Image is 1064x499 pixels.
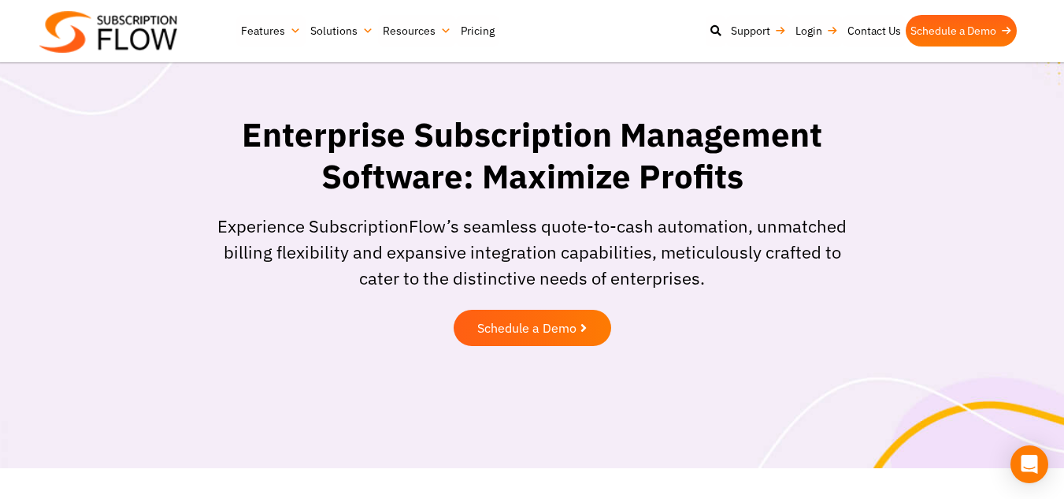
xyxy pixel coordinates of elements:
a: Pricing [456,15,499,47]
h1: Enterprise Subscription Management Software: Maximize Profits [206,114,859,197]
a: Features [236,15,306,47]
a: Solutions [306,15,378,47]
a: Schedule a Demo [906,15,1017,47]
a: Resources [378,15,456,47]
a: Login [791,15,843,47]
img: Subscriptionflow [39,11,177,53]
a: Contact Us [843,15,906,47]
span: Schedule a Demo [477,322,576,334]
a: Support [726,15,791,47]
div: Open Intercom Messenger [1010,445,1048,483]
p: Experience SubscriptionFlow’s seamless quote-to-cash automation, unmatched billing flexibility an... [206,213,859,291]
a: Schedule a Demo [454,310,611,346]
